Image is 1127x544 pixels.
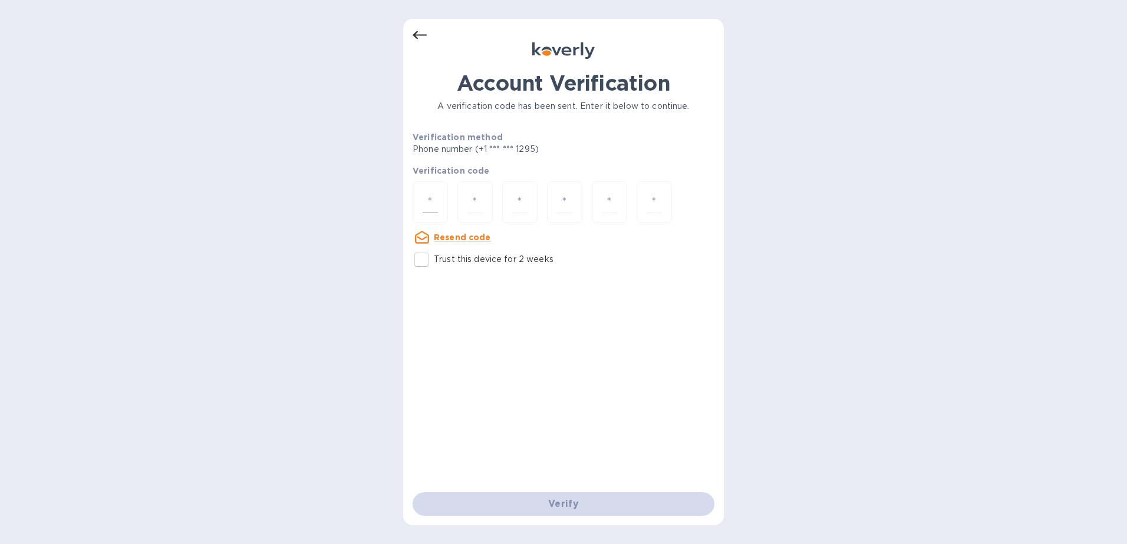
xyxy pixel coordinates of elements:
u: Resend code [434,233,491,242]
h1: Account Verification [413,71,714,95]
p: A verification code has been sent. Enter it below to continue. [413,100,714,112]
p: Trust this device for 2 weeks [434,253,553,266]
p: Verification code [413,165,714,177]
b: Verification method [413,132,503,142]
p: Phone number (+1 *** *** 1295) [413,143,629,155]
